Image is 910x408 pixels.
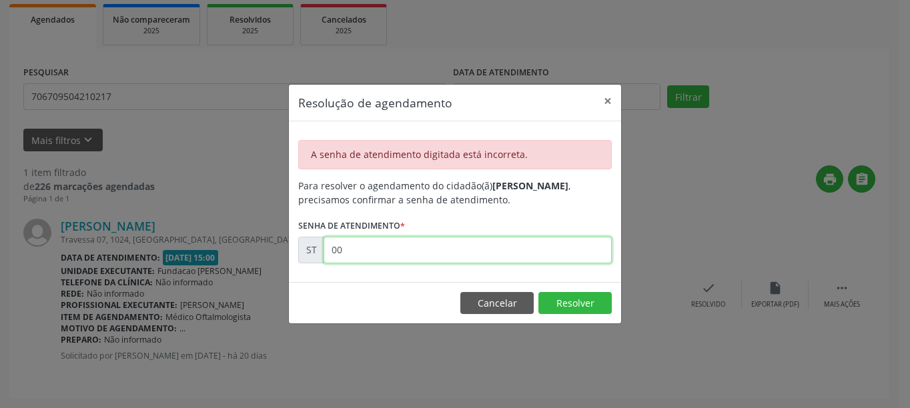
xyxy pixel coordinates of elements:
button: Resolver [538,292,612,315]
b: [PERSON_NAME] [492,179,568,192]
label: Senha de atendimento [298,216,405,237]
button: Close [594,85,621,117]
div: A senha de atendimento digitada está incorreta. [298,140,612,169]
h5: Resolução de agendamento [298,94,452,111]
div: ST [298,237,324,263]
button: Cancelar [460,292,534,315]
div: Para resolver o agendamento do cidadão(ã) , precisamos confirmar a senha de atendimento. [298,179,612,207]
